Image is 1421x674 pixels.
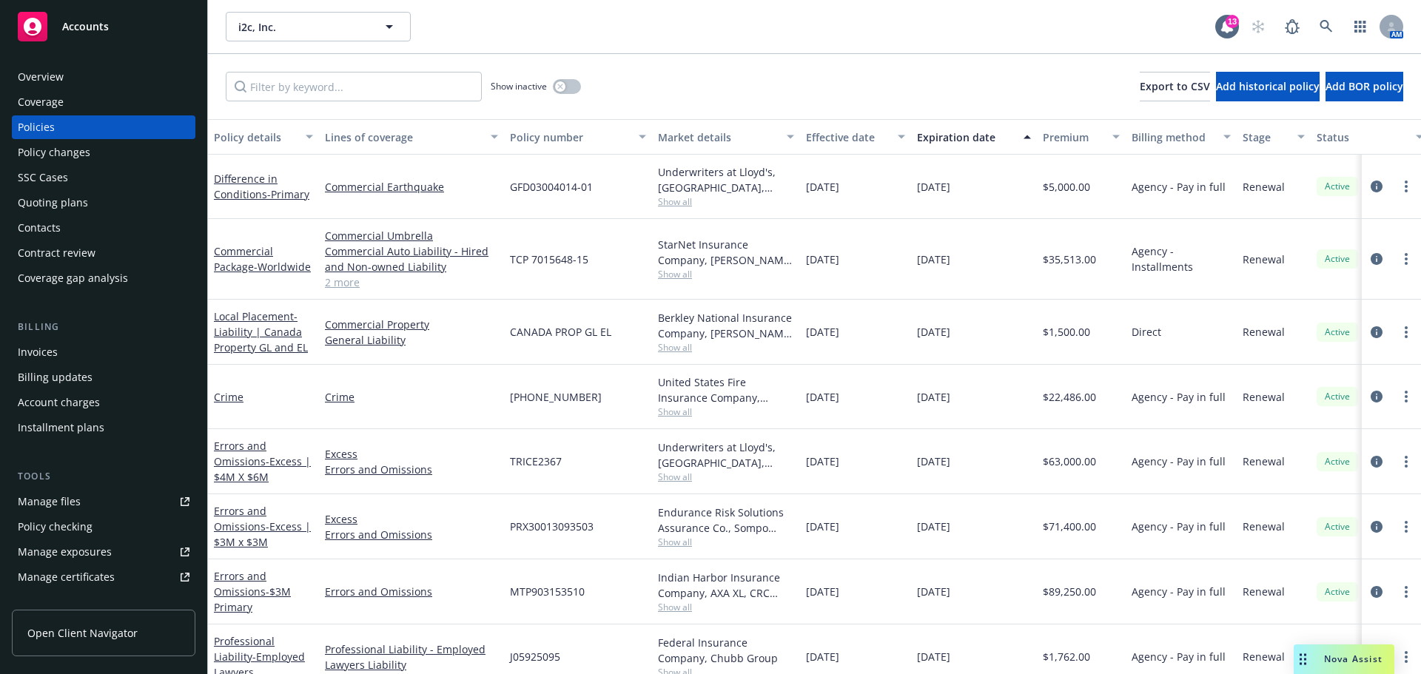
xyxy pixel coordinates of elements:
[1397,648,1415,666] a: more
[658,310,794,341] div: Berkley National Insurance Company, [PERSON_NAME] Corporation
[12,391,195,414] a: Account charges
[214,569,291,614] a: Errors and Omissions
[18,216,61,240] div: Contacts
[1243,12,1273,41] a: Start snowing
[658,129,778,145] div: Market details
[214,504,311,549] a: Errors and Omissions
[1243,519,1285,534] span: Renewal
[806,324,839,340] span: [DATE]
[254,260,311,274] span: - Worldwide
[1132,243,1231,274] span: Agency - Installments
[1323,390,1352,403] span: Active
[800,119,911,155] button: Effective date
[18,115,55,139] div: Policies
[1326,72,1403,101] button: Add BOR policy
[214,244,311,274] a: Commercial Package
[1323,180,1352,193] span: Active
[18,241,95,265] div: Contract review
[325,389,498,405] a: Crime
[12,191,195,215] a: Quoting plans
[1243,129,1289,145] div: Stage
[12,469,195,484] div: Tools
[1132,584,1226,599] span: Agency - Pay in full
[658,570,794,601] div: Indian Harbor Insurance Company, AXA XL, CRC Group
[917,649,950,664] span: [DATE]
[12,320,195,334] div: Billing
[652,119,800,155] button: Market details
[806,649,839,664] span: [DATE]
[917,252,950,267] span: [DATE]
[18,141,90,164] div: Policy changes
[18,391,100,414] div: Account charges
[1368,178,1385,195] a: circleInformation
[18,416,104,439] div: Installment plans
[214,129,297,145] div: Policy details
[1397,518,1415,536] a: more
[325,129,482,145] div: Lines of coverage
[1043,519,1096,534] span: $71,400.00
[1216,79,1320,93] span: Add historical policy
[18,540,112,564] div: Manage exposures
[806,389,839,405] span: [DATE]
[911,119,1037,155] button: Expiration date
[1043,649,1090,664] span: $1,762.00
[1243,454,1285,469] span: Renewal
[806,519,839,534] span: [DATE]
[917,324,950,340] span: [DATE]
[214,309,308,354] a: Local Placement
[12,6,195,47] a: Accounts
[1323,252,1352,266] span: Active
[658,341,794,354] span: Show all
[510,389,602,405] span: [PHONE_NUMBER]
[1397,250,1415,268] a: more
[1043,389,1096,405] span: $22,486.00
[1397,388,1415,405] a: more
[1132,454,1226,469] span: Agency - Pay in full
[12,590,195,614] a: Manage claims
[12,216,195,240] a: Contacts
[18,65,64,89] div: Overview
[510,129,630,145] div: Policy number
[806,129,889,145] div: Effective date
[325,332,498,348] a: General Liability
[1294,644,1312,674] div: Drag to move
[1397,323,1415,341] a: more
[658,374,794,405] div: United States Fire Insurance Company, [PERSON_NAME] & [PERSON_NAME] Specialty Insurance Services,...
[1346,12,1375,41] a: Switch app
[658,237,794,268] div: StarNet Insurance Company, [PERSON_NAME] Corporation
[18,490,81,513] div: Manage files
[12,266,195,290] a: Coverage gap analysis
[18,565,115,589] div: Manage certificates
[658,164,794,195] div: Underwriters at Lloyd's, [GEOGRAPHIC_DATA], [PERSON_NAME] of [GEOGRAPHIC_DATA], [GEOGRAPHIC_DATA]
[1323,326,1352,339] span: Active
[510,324,611,340] span: CANADA PROP GL EL
[1397,178,1415,195] a: more
[1037,119,1126,155] button: Premium
[12,340,195,364] a: Invoices
[12,416,195,439] a: Installment plans
[917,389,950,405] span: [DATE]
[18,365,93,389] div: Billing updates
[325,641,498,673] a: Professional Liability - Employed Lawyers Liability
[1324,653,1383,665] span: Nova Assist
[1132,324,1161,340] span: Direct
[1237,119,1311,155] button: Stage
[1243,649,1285,664] span: Renewal
[18,166,68,189] div: SSC Cases
[18,266,128,290] div: Coverage gap analysis
[1043,129,1103,145] div: Premium
[18,590,93,614] div: Manage claims
[806,454,839,469] span: [DATE]
[325,511,498,527] a: Excess
[1243,389,1285,405] span: Renewal
[325,527,498,542] a: Errors and Omissions
[226,72,482,101] input: Filter by keyword...
[658,601,794,613] span: Show all
[1043,454,1096,469] span: $63,000.00
[1326,79,1403,93] span: Add BOR policy
[917,584,950,599] span: [DATE]
[208,119,319,155] button: Policy details
[12,166,195,189] a: SSC Cases
[658,471,794,483] span: Show all
[510,584,585,599] span: MTP903153510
